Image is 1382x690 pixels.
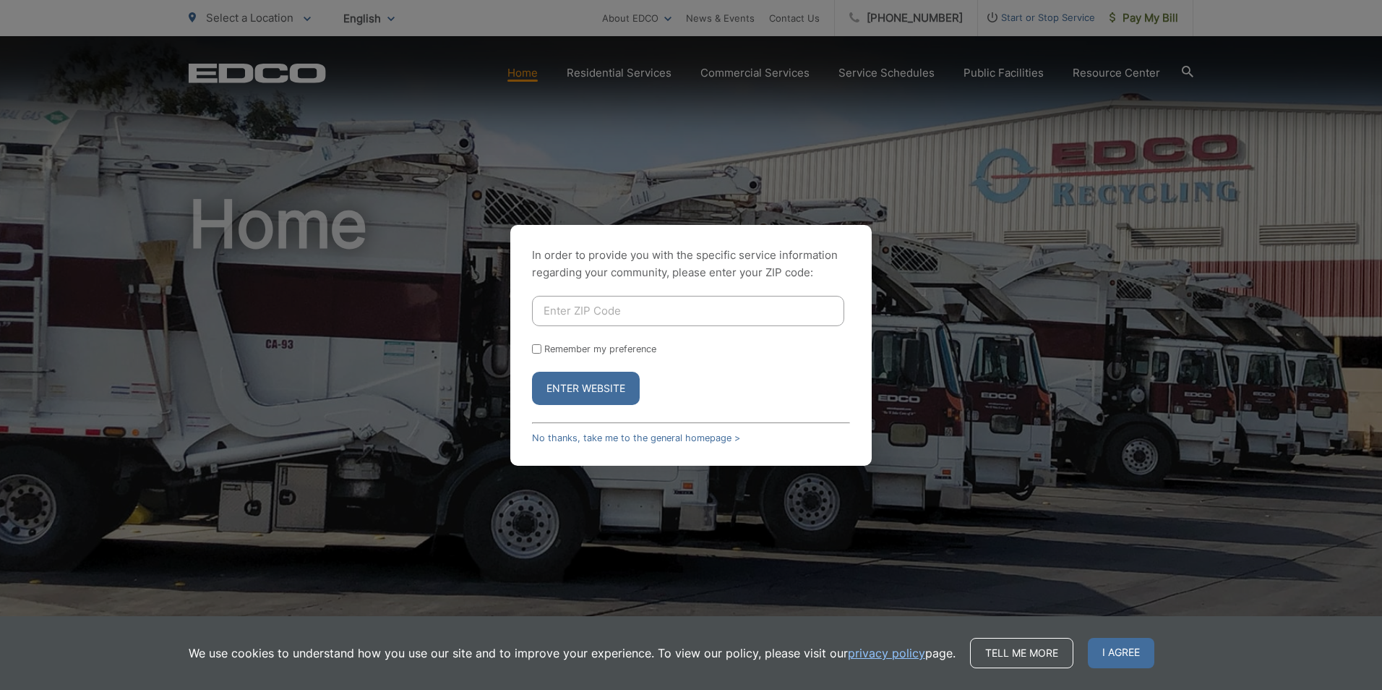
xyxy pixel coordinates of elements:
p: In order to provide you with the specific service information regarding your community, please en... [532,247,850,281]
label: Remember my preference [544,344,656,354]
p: We use cookies to understand how you use our site and to improve your experience. To view our pol... [189,644,956,662]
a: No thanks, take me to the general homepage > [532,433,740,443]
a: Tell me more [970,638,1073,668]
button: Enter Website [532,372,640,405]
a: privacy policy [848,644,925,662]
span: I agree [1088,638,1154,668]
input: Enter ZIP Code [532,296,844,326]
